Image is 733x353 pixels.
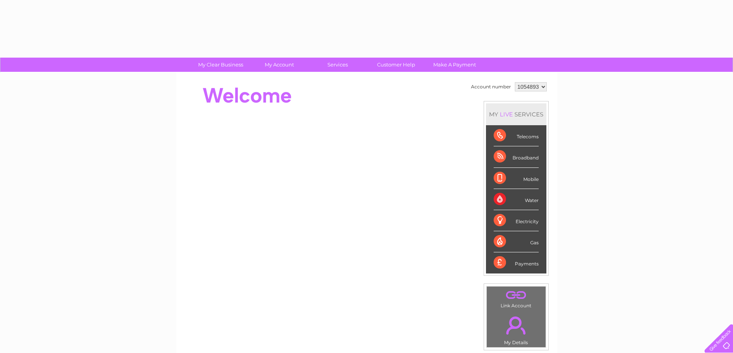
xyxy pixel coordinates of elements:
td: My Details [486,310,546,348]
div: Mobile [494,168,539,189]
div: Electricity [494,210,539,231]
a: Make A Payment [423,58,486,72]
a: My Clear Business [189,58,252,72]
a: . [489,288,544,302]
div: LIVE [498,111,514,118]
a: My Account [247,58,311,72]
a: Services [306,58,369,72]
a: . [489,312,544,339]
td: Account number [469,80,513,93]
div: Water [494,189,539,210]
a: Customer Help [364,58,428,72]
td: Link Account [486,286,546,310]
div: Payments [494,252,539,273]
div: Telecoms [494,125,539,146]
div: Broadband [494,146,539,167]
div: MY SERVICES [486,103,546,125]
div: Gas [494,231,539,252]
